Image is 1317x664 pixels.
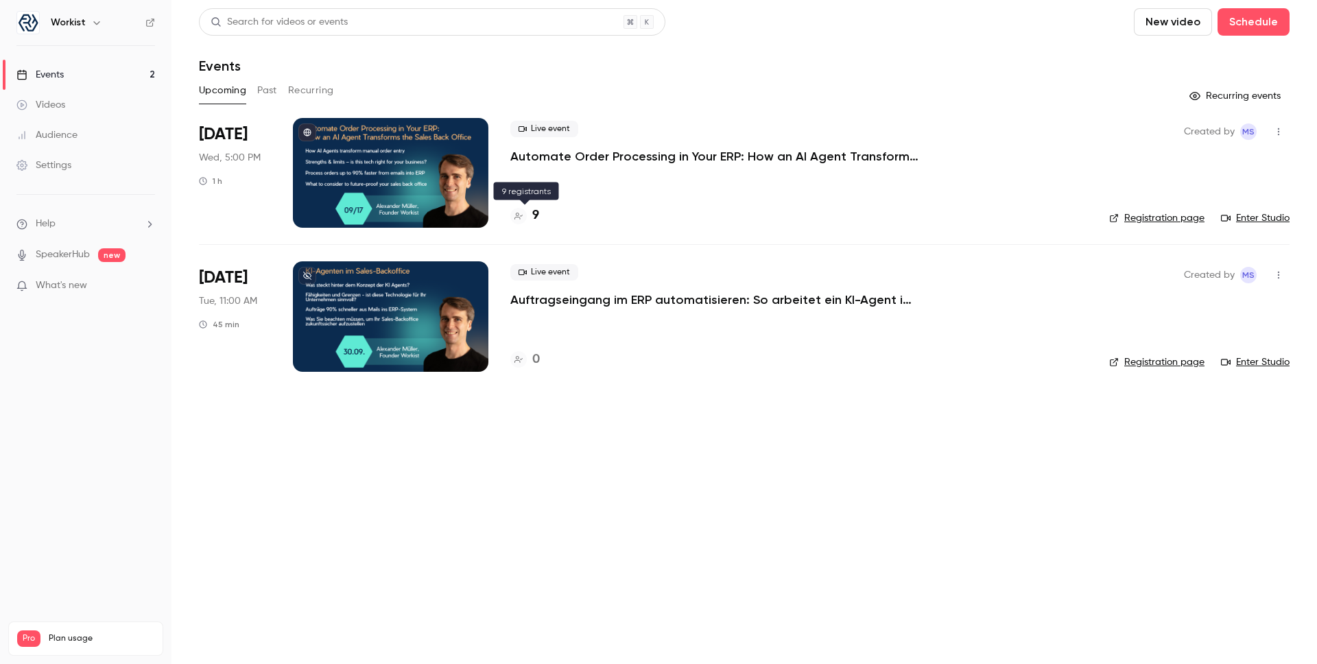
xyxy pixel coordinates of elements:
button: Recurring events [1183,85,1290,107]
button: New video [1134,8,1212,36]
a: Automate Order Processing in Your ERP: How an AI Agent Transforms the Sales Back Office [510,148,922,165]
a: Registration page [1109,355,1205,369]
img: Workist [17,12,39,34]
a: Registration page [1109,211,1205,225]
h4: 0 [532,351,540,369]
span: Max Sauermilch [1240,123,1257,140]
a: 9 [510,206,539,225]
a: SpeakerHub [36,248,90,262]
span: Wed, 5:00 PM [199,151,261,165]
button: Schedule [1218,8,1290,36]
div: Search for videos or events [211,15,348,29]
span: Help [36,217,56,231]
button: Upcoming [199,80,246,102]
div: Settings [16,158,71,172]
span: MS [1242,267,1255,283]
h6: Workist [51,16,86,29]
a: Auftragseingang im ERP automatisieren: So arbeitet ein KI-Agent im Sales-Backoffice [510,292,922,308]
h4: 9 [532,206,539,225]
div: 45 min [199,319,239,330]
a: 0 [510,351,540,369]
span: [DATE] [199,267,248,289]
div: Videos [16,98,65,112]
div: 1 h [199,176,222,187]
div: Events [16,68,64,82]
li: help-dropdown-opener [16,217,155,231]
a: Enter Studio [1221,355,1290,369]
span: new [98,248,126,262]
button: Past [257,80,277,102]
span: Plan usage [49,633,154,644]
span: [DATE] [199,123,248,145]
span: Pro [17,630,40,647]
h1: Events [199,58,241,74]
span: Live event [510,121,578,137]
span: What's new [36,278,87,293]
span: Tue, 11:00 AM [199,294,257,308]
span: Max Sauermilch [1240,267,1257,283]
iframe: Noticeable Trigger [139,280,155,292]
button: Recurring [288,80,334,102]
div: Audience [16,128,78,142]
span: Created by [1184,123,1235,140]
a: Enter Studio [1221,211,1290,225]
span: Created by [1184,267,1235,283]
div: Sep 30 Tue, 11:00 AM (Europe/Berlin) [199,261,271,371]
span: MS [1242,123,1255,140]
span: Live event [510,264,578,281]
div: Sep 17 Wed, 5:00 PM (Europe/Berlin) [199,118,271,228]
